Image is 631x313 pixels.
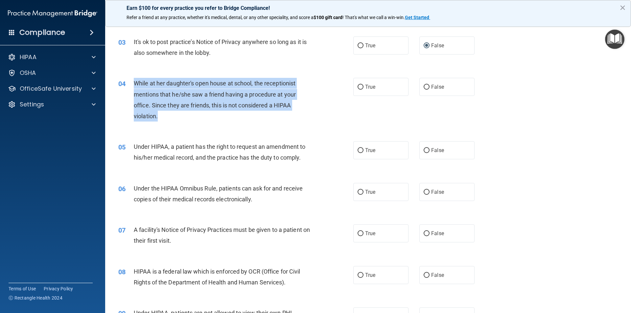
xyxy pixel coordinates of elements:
input: True [358,273,363,278]
span: True [365,84,375,90]
span: 07 [118,226,126,234]
a: Get Started [405,15,430,20]
span: False [431,147,444,153]
span: Under the HIPAA Omnibus Rule, patients can ask for and receive copies of their medical records el... [134,185,303,203]
span: It's ok to post practice’s Notice of Privacy anywhere so long as it is also somewhere in the lobby. [134,38,307,56]
input: True [358,231,363,236]
span: 05 [118,143,126,151]
span: A facility's Notice of Privacy Practices must be given to a patient on their first visit. [134,226,310,244]
a: HIPAA [8,53,96,61]
span: Ⓒ Rectangle Health 2024 [9,295,62,301]
span: True [365,42,375,49]
input: True [358,43,363,48]
span: True [365,189,375,195]
a: Settings [8,101,96,108]
p: Earn $100 for every practice you refer to Bridge Compliance! [127,5,610,11]
p: OfficeSafe University [20,85,82,93]
img: PMB logo [8,7,97,20]
span: False [431,84,444,90]
strong: Get Started [405,15,429,20]
input: False [424,273,430,278]
p: Settings [20,101,44,108]
input: False [424,190,430,195]
span: 03 [118,38,126,46]
span: 04 [118,80,126,88]
strong: $100 gift card [314,15,342,20]
span: True [365,272,375,278]
a: OSHA [8,69,96,77]
span: True [365,147,375,153]
span: False [431,42,444,49]
h4: Compliance [19,28,65,37]
input: True [358,148,363,153]
span: False [431,189,444,195]
button: Close [619,2,626,13]
button: Open Resource Center [605,30,624,49]
span: True [365,230,375,236]
span: False [431,230,444,236]
a: OfficeSafe University [8,85,96,93]
a: Privacy Policy [44,285,73,292]
a: Terms of Use [9,285,36,292]
input: False [424,231,430,236]
p: OSHA [20,69,36,77]
span: Under HIPAA, a patient has the right to request an amendment to his/her medical record, and the p... [134,143,305,161]
span: Refer a friend at any practice, whether it's medical, dental, or any other speciality, and score a [127,15,314,20]
span: False [431,272,444,278]
p: HIPAA [20,53,36,61]
span: While at her daughter's open house at school, the receptionist mentions that he/she saw a friend ... [134,80,296,120]
input: True [358,190,363,195]
span: 06 [118,185,126,193]
input: False [424,43,430,48]
input: True [358,85,363,90]
span: HIPAA is a federal law which is enforced by OCR (Office for Civil Rights of the Department of Hea... [134,268,300,286]
span: 08 [118,268,126,276]
span: ! That's what we call a win-win. [342,15,405,20]
input: False [424,148,430,153]
input: False [424,85,430,90]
